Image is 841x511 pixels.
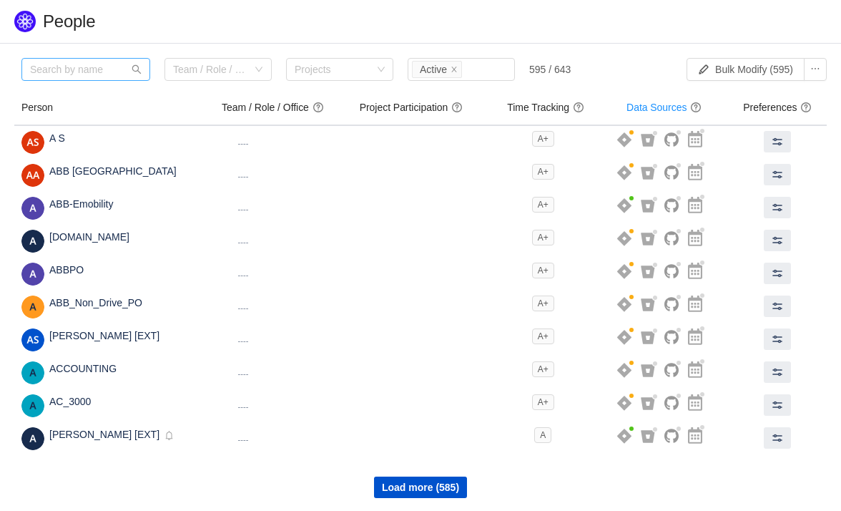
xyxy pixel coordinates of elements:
[690,102,702,113] span: question
[532,230,554,245] span: A+
[49,330,159,341] span: [PERSON_NAME] [EXT]
[173,62,247,77] div: Team / Role / Office
[132,64,142,74] i: icon: search
[14,11,36,32] img: Quantify
[532,361,554,377] span: A+
[238,205,249,213] small: ----
[377,65,385,75] i: icon: down
[222,100,345,115] h4: Team / Role / Office
[238,271,249,279] small: ----
[451,102,463,113] span: question
[374,477,467,498] button: Load more (585)
[21,263,44,286] img: 8ed3f680750b49cd24ddca022237d2b4
[626,102,687,113] a: Data Sources
[532,263,554,278] span: A+
[49,264,84,276] span: ABBPO
[21,328,44,351] img: dd259f8a516fb87cd1b69126a9bfa876
[21,197,44,220] img: a290803ae64ecd6c296c68b8e91f1414
[743,102,812,113] span: Preferences
[412,61,462,78] li: Active
[804,58,827,81] button: icon: ellipsis
[49,132,65,144] span: A S
[255,65,263,75] i: icon: down
[529,64,571,75] div: 595 / 643
[532,131,554,147] span: A+
[21,427,44,450] img: f6f9ace8002fed81a44ad8d44c63e522
[532,197,554,213] span: A+
[800,102,812,113] span: question
[532,394,554,410] span: A+
[49,231,129,243] span: [DOMAIN_NAME]
[21,361,44,384] img: b58a2f74eda73ac49394ca17a9a0ffc6
[238,435,249,444] small: ----
[49,297,142,308] span: ABB_Non_Drive_PO
[164,431,174,440] i: icon: bell
[360,102,463,113] span: Project Participation
[49,363,117,374] span: ACCOUNTING
[49,396,91,407] span: AC_3000
[238,139,249,147] small: ----
[49,165,177,177] span: ABB [GEOGRAPHIC_DATA]
[687,58,805,81] button: Bulk Modify (595)
[295,62,372,77] div: Projects
[21,131,44,154] img: 76e7a8c6514d7cd9ea612022a876f80e
[21,296,44,318] img: 2964195a56040a2871a958ca53c1ae39
[238,172,249,180] small: ----
[532,328,554,344] span: A+
[451,66,458,74] i: icon: close
[313,102,324,113] span: question
[238,238,249,246] small: ----
[21,164,44,187] img: 7539aefc6b8540aa26ef483b8a529fa5
[43,11,674,32] h1: People
[21,230,44,253] img: 1bcbd903718e54c3c212419c56bac9de
[238,336,249,345] small: ----
[499,100,593,115] h4: Time Tracking
[21,394,44,417] img: b5eeb6fe4504063a5d7008a2c6ae228e
[534,427,551,443] span: A
[532,296,554,311] span: A+
[532,164,554,180] span: A+
[420,62,447,77] div: Active
[238,369,249,378] small: ----
[21,58,150,81] input: Search by name
[238,303,249,312] small: ----
[238,402,249,411] small: ----
[49,198,113,210] span: ABB-Emobility
[21,100,207,115] h4: Person
[49,429,159,440] span: [PERSON_NAME] [EXT]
